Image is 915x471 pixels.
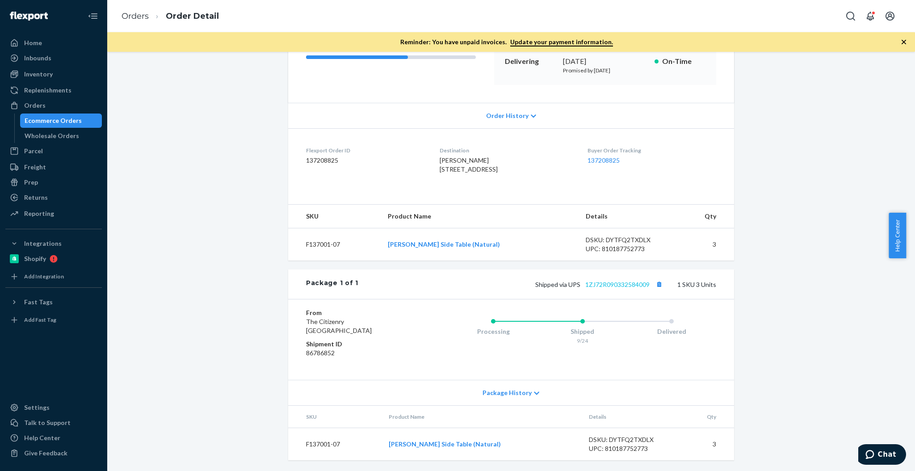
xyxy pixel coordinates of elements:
div: Freight [24,163,46,172]
a: Add Integration [5,269,102,284]
div: Package 1 of 1 [306,278,358,290]
span: Shipped via UPS [535,281,665,288]
div: Integrations [24,239,62,248]
div: Returns [24,193,48,202]
div: Inbounds [24,54,51,63]
th: Product Name [382,406,582,428]
img: Flexport logo [10,12,48,21]
a: Order Detail [166,11,219,21]
td: 3 [680,428,734,461]
a: Prep [5,175,102,189]
button: Open notifications [861,7,879,25]
dt: From [306,308,413,317]
button: Fast Tags [5,295,102,309]
dt: Buyer Order Tracking [588,147,716,154]
div: Processing [449,327,538,336]
p: On-Time [662,56,705,67]
a: Help Center [5,431,102,445]
div: Fast Tags [24,298,53,307]
dt: Shipment ID [306,340,413,349]
a: Orders [122,11,149,21]
p: Delivering [505,56,556,67]
dt: Destination [440,147,573,154]
button: Integrations [5,236,102,251]
a: Orders [5,98,102,113]
td: F137001-07 [288,228,381,261]
a: 1ZJ72R090332584009 [585,281,650,288]
button: Help Center [889,213,906,258]
span: Order History [486,111,529,120]
th: Details [582,406,680,428]
div: UPC: 810187752773 [586,244,670,253]
a: Replenishments [5,83,102,97]
iframe: Opens a widget where you can chat to one of our agents [858,444,906,467]
div: DSKU: DYTFQ2TXDLX [586,236,670,244]
div: Reporting [24,209,54,218]
dd: 86786852 [306,349,413,357]
a: Inventory [5,67,102,81]
div: 1 SKU 3 Units [358,278,716,290]
div: Replenishments [24,86,71,95]
a: Inbounds [5,51,102,65]
div: Home [24,38,42,47]
div: Add Fast Tag [24,316,56,324]
div: [DATE] [563,56,647,67]
a: Returns [5,190,102,205]
div: Ecommerce Orders [25,116,82,125]
td: 3 [677,228,734,261]
div: Shopify [24,254,46,263]
dt: Flexport Order ID [306,147,425,154]
th: SKU [288,205,381,228]
div: Orders [24,101,46,110]
a: Settings [5,400,102,415]
a: Home [5,36,102,50]
a: Ecommerce Orders [20,114,102,128]
a: Parcel [5,144,102,158]
td: F137001-07 [288,428,382,461]
div: Talk to Support [24,418,71,427]
div: Settings [24,403,50,412]
div: Inventory [24,70,53,79]
div: Parcel [24,147,43,156]
a: 137208825 [588,156,620,164]
a: Reporting [5,206,102,221]
a: Freight [5,160,102,174]
div: Prep [24,178,38,187]
div: Delivered [627,327,716,336]
dd: 137208825 [306,156,425,165]
ol: breadcrumbs [114,3,226,29]
div: Give Feedback [24,449,67,458]
p: Promised by [DATE] [563,67,647,74]
div: Shipped [538,327,627,336]
span: Package History [483,388,532,397]
div: 9/24 [538,337,627,345]
th: Details [579,205,677,228]
a: [PERSON_NAME] Side Table (Natural) [389,440,501,448]
th: Product Name [381,205,579,228]
th: SKU [288,406,382,428]
a: [PERSON_NAME] Side Table (Natural) [388,240,500,248]
button: Open account menu [881,7,899,25]
div: Help Center [24,433,60,442]
button: Open Search Box [842,7,860,25]
th: Qty [680,406,734,428]
p: Reminder: You have unpaid invoices. [400,38,613,46]
div: Wholesale Orders [25,131,79,140]
button: Close Navigation [84,7,102,25]
div: DSKU: DYTFQ2TXDLX [589,435,673,444]
a: Add Fast Tag [5,313,102,327]
a: Shopify [5,252,102,266]
button: Talk to Support [5,416,102,430]
span: The Citizenry [GEOGRAPHIC_DATA] [306,318,372,334]
div: Add Integration [24,273,64,280]
a: Update your payment information. [510,38,613,46]
div: UPC: 810187752773 [589,444,673,453]
a: Wholesale Orders [20,129,102,143]
button: Give Feedback [5,446,102,460]
th: Qty [677,205,734,228]
span: [PERSON_NAME] [STREET_ADDRESS] [440,156,498,173]
button: Copy tracking number [653,278,665,290]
